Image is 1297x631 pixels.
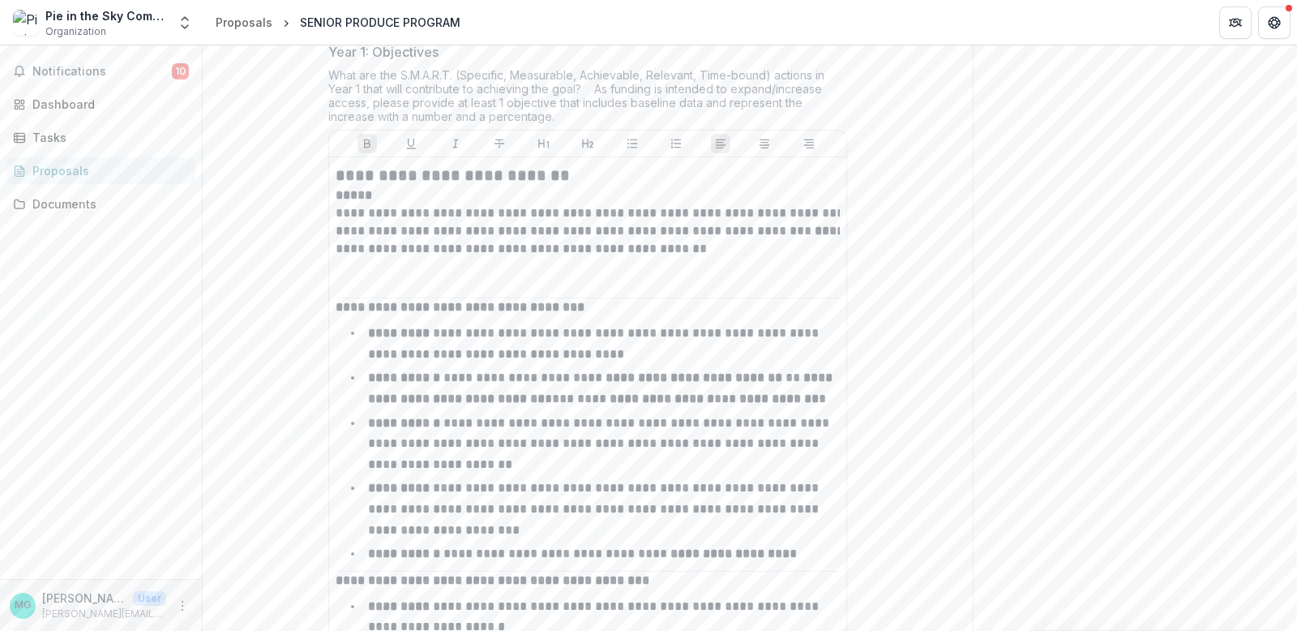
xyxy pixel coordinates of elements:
div: Pie in the Sky Community Alliance [45,7,167,24]
button: Align Center [755,134,774,153]
button: Italicize [446,134,465,153]
button: More [173,596,192,616]
button: Bullet List [623,134,642,153]
div: SENIOR PRODUCE PROGRAM [300,14,460,31]
button: Heading 2 [578,134,597,153]
div: Documents [32,195,182,212]
div: What are the S.M.A.R.T. (Specific, Measurable, Achievable, Relevant, Time-bound) actions in Year ... [328,68,847,130]
div: Proposals [32,162,182,179]
button: Align Right [799,134,819,153]
button: Strike [490,134,509,153]
p: User [133,591,166,606]
button: Align Left [711,134,730,153]
button: Underline [401,134,421,153]
button: Bold [357,134,377,153]
a: Dashboard [6,91,195,118]
a: Tasks [6,124,195,151]
p: Year 1: Objectives [328,42,439,62]
span: Notifications [32,65,172,79]
button: Ordered List [666,134,686,153]
button: Partners [1219,6,1252,39]
p: [PERSON_NAME] [42,590,126,607]
span: Organization [45,24,106,39]
div: Malea Guiriba [15,600,32,611]
div: Dashboard [32,96,182,113]
nav: breadcrumb [209,11,467,34]
button: Open entity switcher [173,6,196,39]
a: Documents [6,191,195,217]
button: Get Help [1258,6,1291,39]
button: Heading 1 [534,134,554,153]
button: Notifications10 [6,58,195,84]
div: Proposals [216,14,272,31]
a: Proposals [6,157,195,184]
span: 10 [172,63,189,79]
img: Pie in the Sky Community Alliance [13,10,39,36]
p: [PERSON_NAME][EMAIL_ADDRESS][DOMAIN_NAME] [42,607,166,621]
a: Proposals [209,11,279,34]
div: Tasks [32,129,182,146]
